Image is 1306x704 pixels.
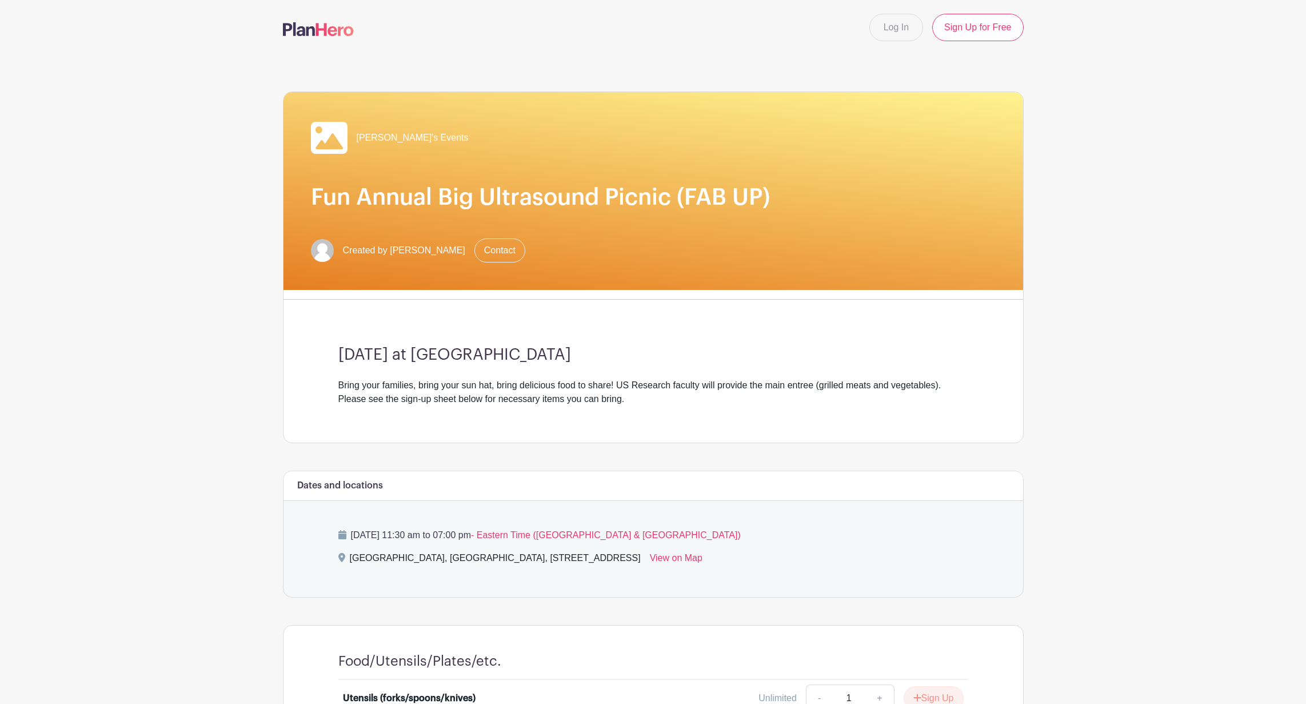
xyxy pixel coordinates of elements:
a: View on Map [650,551,702,570]
h4: Food/Utensils/Plates/etc. [338,653,501,670]
h1: Fun Annual Big Ultrasound Picnic (FAB UP) [311,184,996,211]
span: [PERSON_NAME]'s Events [357,131,469,145]
h6: Dates and locations [297,480,383,491]
span: - Eastern Time ([GEOGRAPHIC_DATA] & [GEOGRAPHIC_DATA]) [471,530,741,540]
div: [GEOGRAPHIC_DATA], [GEOGRAPHIC_DATA], [STREET_ADDRESS] [350,551,641,570]
p: [DATE] 11:30 am to 07:00 pm [338,528,968,542]
a: Log In [869,14,923,41]
a: Sign Up for Free [932,14,1023,41]
img: default-ce2991bfa6775e67f084385cd625a349d9dcbb7a52a09fb2fda1e96e2d18dcdb.png [311,239,334,262]
a: Contact [474,238,525,262]
span: Created by [PERSON_NAME] [343,244,465,257]
img: logo-507f7623f17ff9eddc593b1ce0a138ce2505c220e1c5a4e2b4648c50719b7d32.svg [283,22,354,36]
div: Bring your families, bring your sun hat, bring delicious food to share! US Research faculty will ... [338,379,968,406]
h3: [DATE] at [GEOGRAPHIC_DATA] [338,345,968,365]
